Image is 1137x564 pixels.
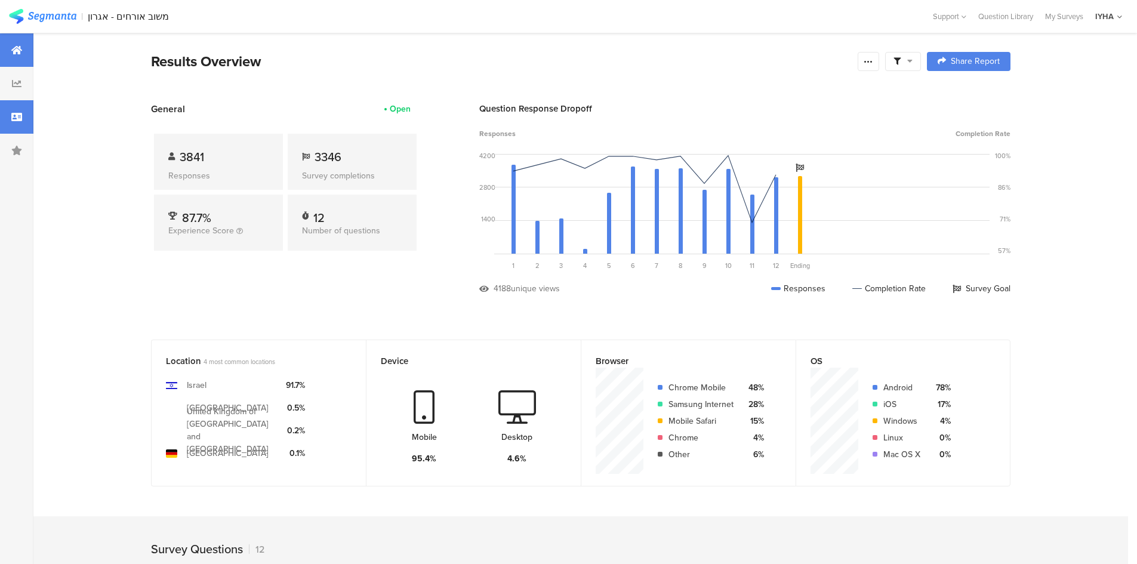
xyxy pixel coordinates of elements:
[930,432,951,444] div: 0%
[972,11,1039,22] a: Question Library
[998,183,1010,192] div: 86%
[668,432,734,444] div: Chrome
[479,183,495,192] div: 2800
[596,355,762,368] div: Browser
[151,540,243,558] div: Survey Questions
[88,11,169,22] div: משוב אורחים - אגרון
[315,148,341,166] span: 3346
[930,381,951,394] div: 78%
[956,128,1010,139] span: Completion Rate
[187,405,276,455] div: United Kingdom of [GEOGRAPHIC_DATA] and [GEOGRAPHIC_DATA]
[481,214,495,224] div: 1400
[182,209,211,227] span: 87.7%
[494,282,511,295] div: 4188
[930,448,951,461] div: 0%
[286,424,305,437] div: 0.2%
[187,402,269,414] div: [GEOGRAPHIC_DATA]
[286,379,305,392] div: 91.7%
[507,452,526,465] div: 4.6%
[998,246,1010,255] div: 57%
[187,379,207,392] div: Israel
[883,381,920,394] div: Android
[811,355,976,368] div: OS
[668,415,734,427] div: Mobile Safari
[771,282,825,295] div: Responses
[1000,214,1010,224] div: 71%
[743,398,764,411] div: 28%
[953,282,1010,295] div: Survey Goal
[479,102,1010,115] div: Question Response Dropoff
[390,103,411,115] div: Open
[313,209,325,221] div: 12
[583,261,587,270] span: 4
[511,282,560,295] div: unique views
[883,448,920,461] div: Mac OS X
[773,261,779,270] span: 12
[512,261,514,270] span: 1
[249,543,264,556] div: 12
[743,415,764,427] div: 15%
[204,357,275,366] span: 4 most common locations
[479,128,516,139] span: Responses
[883,398,920,411] div: iOS
[166,355,332,368] div: Location
[883,415,920,427] div: Windows
[180,148,204,166] span: 3841
[933,7,966,26] div: Support
[743,448,764,461] div: 6%
[883,432,920,444] div: Linux
[535,261,540,270] span: 2
[187,447,269,460] div: [GEOGRAPHIC_DATA]
[743,381,764,394] div: 48%
[796,164,804,172] i: Survey Goal
[302,169,402,182] div: Survey completions
[852,282,926,295] div: Completion Rate
[9,9,76,24] img: segmanta logo
[168,224,234,237] span: Experience Score
[168,169,269,182] div: Responses
[702,261,707,270] span: 9
[743,432,764,444] div: 4%
[607,261,611,270] span: 5
[631,261,635,270] span: 6
[750,261,754,270] span: 11
[81,10,83,23] div: |
[788,261,812,270] div: Ending
[995,151,1010,161] div: 100%
[412,431,437,443] div: Mobile
[381,355,547,368] div: Device
[501,431,532,443] div: Desktop
[668,381,734,394] div: Chrome Mobile
[151,102,185,116] span: General
[412,452,436,465] div: 95.4%
[951,57,1000,66] span: Share Report
[725,261,732,270] span: 10
[559,261,563,270] span: 3
[1095,11,1114,22] div: IYHA
[286,402,305,414] div: 0.5%
[668,398,734,411] div: Samsung Internet
[930,415,951,427] div: 4%
[668,448,734,461] div: Other
[679,261,682,270] span: 8
[151,51,852,72] div: Results Overview
[655,261,658,270] span: 7
[302,224,380,237] span: Number of questions
[930,398,951,411] div: 17%
[479,151,495,161] div: 4200
[1039,11,1089,22] a: My Surveys
[286,447,305,460] div: 0.1%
